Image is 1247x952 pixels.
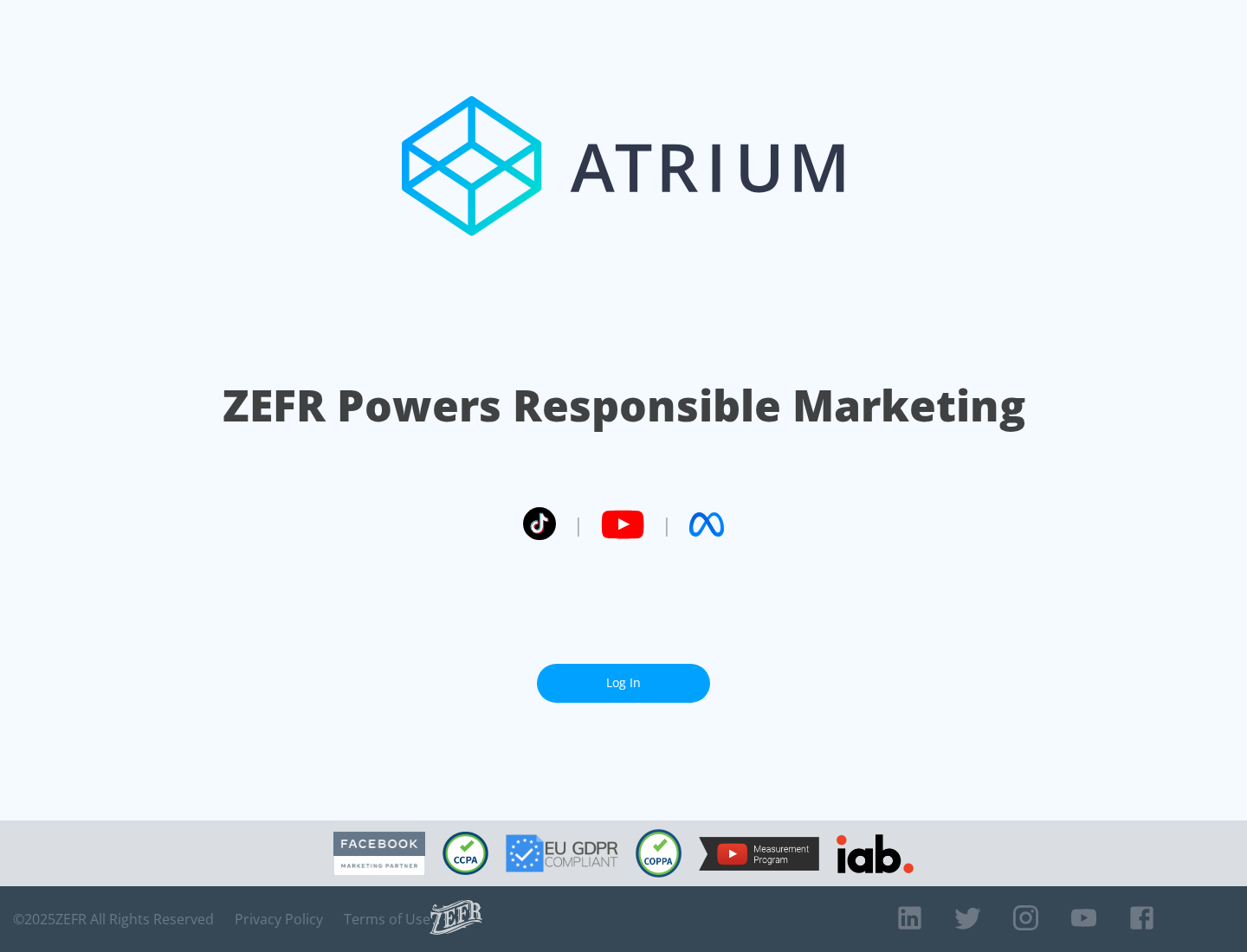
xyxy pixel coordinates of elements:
a: Terms of Use [344,910,430,928]
img: IAB [837,834,914,873]
img: COPPA Compliant [636,829,682,878]
h1: ZEFR Powers Responsible Marketing [223,376,1025,435]
img: Facebook Marketing Partner [333,832,425,876]
a: Privacy Policy [235,910,323,928]
img: CCPA Compliant [443,832,488,875]
span: © 2025 ZEFR All Rights Reserved [13,910,214,928]
a: Log In [537,664,710,703]
img: GDPR Compliant [506,834,618,872]
span: | [573,511,584,537]
img: YouTube Measurement Program [699,837,819,871]
span: | [662,511,672,537]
